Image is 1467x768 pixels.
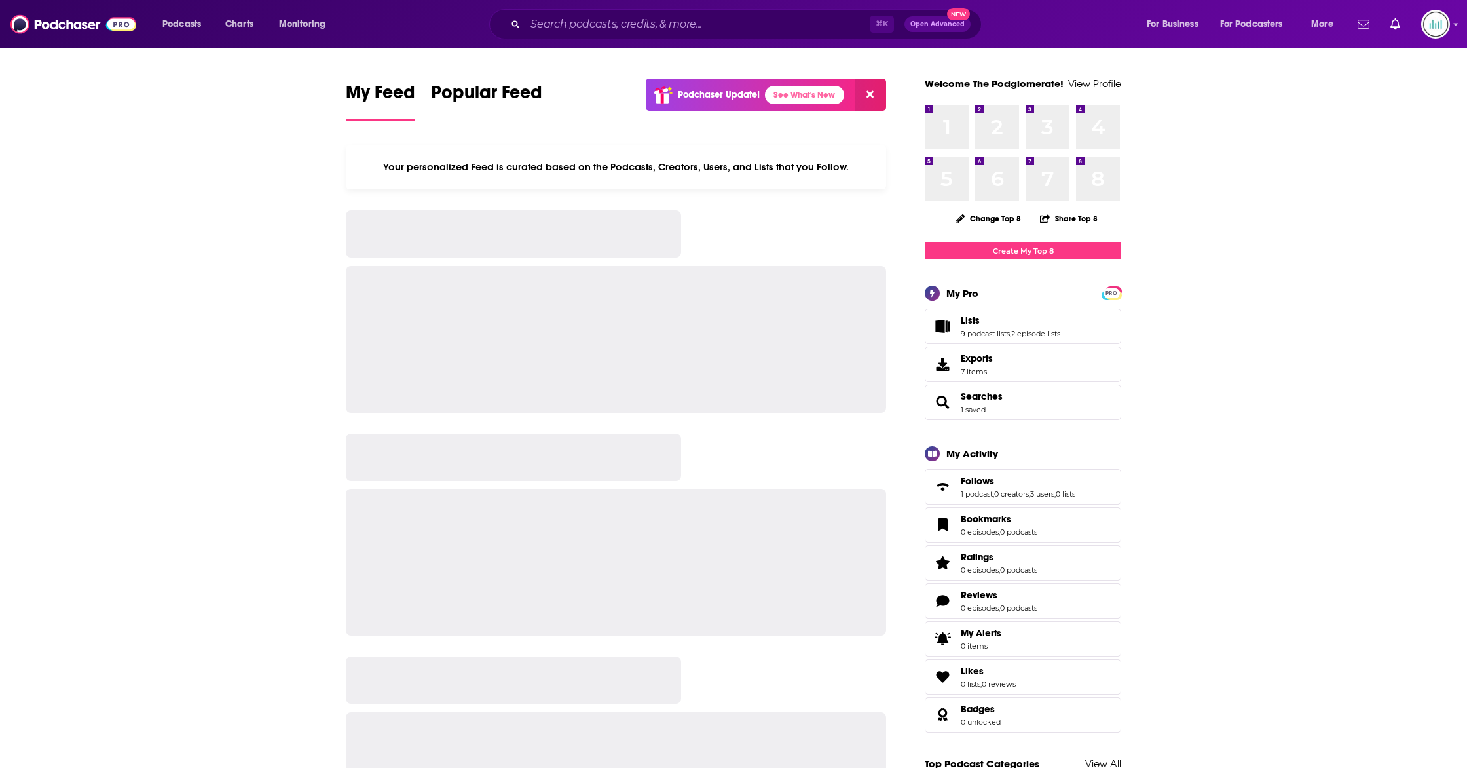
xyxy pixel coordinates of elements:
span: Charts [225,15,253,33]
a: 0 podcasts [1000,604,1037,613]
span: PRO [1104,288,1119,298]
a: Reviews [961,589,1037,601]
a: Bookmarks [961,513,1037,525]
a: 3 users [1030,490,1054,499]
span: , [999,566,1000,575]
div: My Activity [946,448,998,460]
button: Open AdvancedNew [904,16,971,32]
button: open menu [1138,14,1215,35]
span: 7 items [961,367,993,376]
span: 0 items [961,642,1001,651]
img: Podchaser - Follow, Share and Rate Podcasts [10,12,136,37]
span: Likes [961,665,984,677]
span: Exports [961,353,993,364]
span: Bookmarks [961,513,1011,525]
span: Follows [961,475,994,487]
a: Popular Feed [431,81,542,121]
a: 0 podcasts [1000,528,1037,537]
a: Lists [929,317,956,336]
a: Follows [961,475,1075,487]
span: , [1054,490,1056,499]
a: 0 lists [1056,490,1075,499]
span: Ratings [961,551,993,563]
div: Your personalized Feed is curated based on the Podcasts, Creators, Users, and Lists that you Follow. [346,145,886,189]
span: My Alerts [961,627,1001,639]
span: Podcasts [162,15,201,33]
a: 1 saved [961,405,986,414]
a: 0 episodes [961,528,999,537]
a: 0 unlocked [961,718,1001,727]
a: Show notifications dropdown [1385,13,1405,35]
a: 9 podcast lists [961,329,1010,338]
a: 2 episode lists [1011,329,1060,338]
a: Likes [961,665,1016,677]
span: , [999,528,1000,537]
a: 0 podcasts [1000,566,1037,575]
a: Badges [929,706,956,724]
span: , [1029,490,1030,499]
a: Badges [961,703,1001,715]
span: Follows [925,469,1121,505]
a: Charts [217,14,261,35]
a: See What's New [765,86,844,104]
a: My Alerts [925,621,1121,657]
span: Searches [925,385,1121,420]
span: Open Advanced [910,21,965,28]
span: ⌘ K [870,16,894,33]
button: open menu [1302,14,1350,35]
span: , [980,680,982,689]
span: Exports [929,355,956,374]
a: Create My Top 8 [925,242,1121,259]
span: For Podcasters [1220,15,1283,33]
div: My Pro [946,287,978,299]
p: Podchaser Update! [678,89,760,100]
span: Monitoring [279,15,325,33]
a: View Profile [1068,77,1121,90]
span: New [947,8,971,20]
a: My Feed [346,81,415,121]
a: PRO [1104,288,1119,298]
button: Share Top 8 [1039,206,1098,231]
a: 1 podcast [961,490,993,499]
span: Reviews [961,589,997,601]
span: Lists [925,309,1121,344]
span: Badges [925,697,1121,733]
a: Ratings [929,554,956,572]
a: 0 episodes [961,604,999,613]
a: 0 reviews [982,680,1016,689]
button: Change Top 8 [948,210,1029,227]
span: For Business [1147,15,1198,33]
img: User Profile [1421,10,1450,39]
a: Reviews [929,592,956,610]
span: , [993,490,994,499]
span: , [1010,329,1011,338]
span: Badges [961,703,995,715]
a: Welcome The Podglomerate! [925,77,1064,90]
a: Likes [929,668,956,686]
span: Lists [961,315,980,326]
a: Show notifications dropdown [1352,13,1375,35]
input: Search podcasts, credits, & more... [525,14,870,35]
a: 0 creators [994,490,1029,499]
span: , [999,604,1000,613]
a: 0 episodes [961,566,999,575]
span: Logged in as podglomerate [1421,10,1450,39]
button: open menu [270,14,343,35]
a: Searches [929,393,956,412]
a: Exports [925,347,1121,382]
a: Ratings [961,551,1037,563]
span: Popular Feed [431,81,542,111]
a: Searches [961,391,1003,402]
a: Lists [961,315,1060,326]
span: My Feed [346,81,415,111]
span: Bookmarks [925,507,1121,543]
a: 0 lists [961,680,980,689]
div: Search podcasts, credits, & more... [502,9,994,39]
a: Follows [929,478,956,496]
a: Bookmarks [929,516,956,534]
button: Show profile menu [1421,10,1450,39]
